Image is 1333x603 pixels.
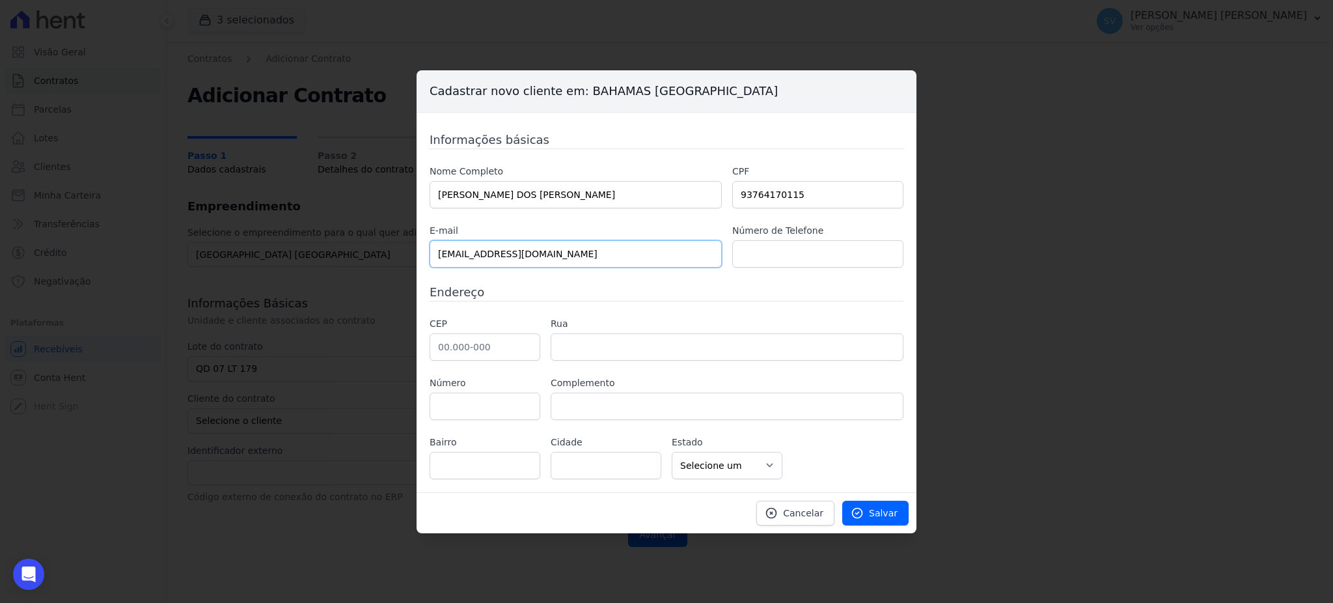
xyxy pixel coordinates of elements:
[732,224,903,238] label: Número de Telefone
[430,131,903,148] h3: Informações básicas
[672,436,782,449] label: Estado
[551,317,903,331] label: Rua
[417,70,916,113] h3: Cadastrar novo cliente em: BAHAMAS [GEOGRAPHIC_DATA]
[842,501,909,526] a: Salvar
[430,165,722,178] label: Nome Completo
[756,501,834,526] a: Cancelar
[13,559,44,590] div: Open Intercom Messenger
[869,507,898,520] span: Salvar
[430,283,903,301] h3: Endereço
[430,317,540,331] label: CEP
[430,333,540,361] input: 00.000-000
[430,376,540,390] label: Número
[783,507,823,520] span: Cancelar
[430,224,722,238] label: E-mail
[430,436,540,449] label: Bairro
[551,376,903,390] label: Complemento
[732,165,903,178] label: CPF
[551,436,661,449] label: Cidade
